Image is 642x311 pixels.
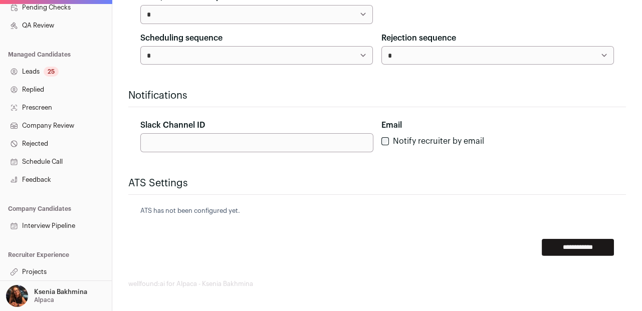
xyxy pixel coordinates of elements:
label: Slack Channel ID [140,119,205,131]
img: 13968079-medium_jpg [6,285,28,307]
h2: Notifications [128,89,626,103]
label: Scheduling sequence [140,32,223,44]
p: Ksenia Bakhmina [34,288,87,296]
div: 25 [44,67,59,77]
h2: ATS Settings [128,176,626,190]
label: Rejection sequence [381,32,456,44]
p: ATS has not been configured yet. [140,207,614,215]
p: Alpaca [34,296,54,304]
button: Open dropdown [4,285,89,307]
label: Notify recruiter by email [393,137,484,145]
footer: wellfound:ai for Alpaca - Ksenia Bakhmina [128,280,626,288]
div: Email [381,119,614,131]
